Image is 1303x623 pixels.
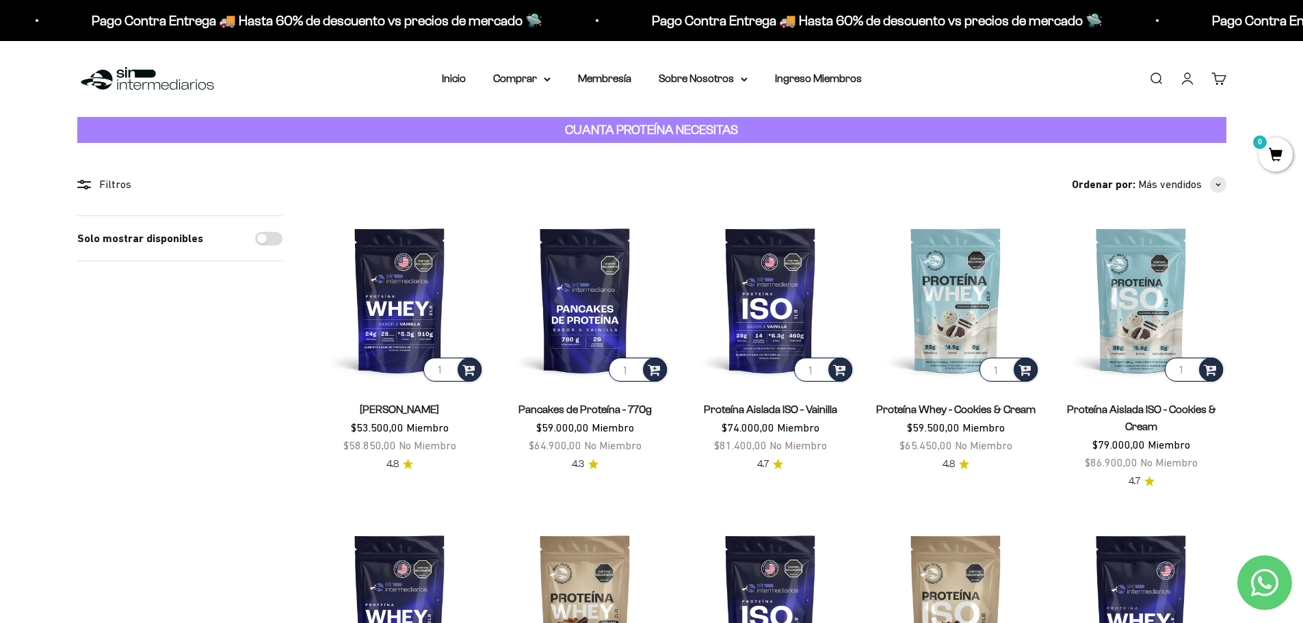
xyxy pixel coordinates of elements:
[1148,438,1190,451] span: Miembro
[757,457,769,472] span: 4.7
[1259,148,1293,163] a: 0
[536,421,589,434] span: $59.000,00
[493,70,551,88] summary: Comprar
[442,72,466,84] a: Inicio
[777,421,819,434] span: Miembro
[650,10,1101,31] p: Pago Contra Entrega 🚚 Hasta 60% de descuento vs precios de mercado 🛸
[77,176,282,194] div: Filtros
[962,421,1005,434] span: Miembro
[90,10,541,31] p: Pago Contra Entrega 🚚 Hasta 60% de descuento vs precios de mercado 🛸
[1085,456,1137,468] span: $86.900,00
[77,230,203,248] label: Solo mostrar disponibles
[386,457,399,472] span: 4.8
[722,421,774,434] span: $74.000,00
[876,403,1036,415] a: Proteína Whey - Cookies & Cream
[1252,134,1268,150] mark: 0
[592,421,634,434] span: Miembro
[406,421,449,434] span: Miembro
[1067,403,1216,432] a: Proteína Aislada ISO - Cookies & Cream
[399,439,456,451] span: No Miembro
[659,70,748,88] summary: Sobre Nosotros
[572,457,598,472] a: 4.34.3 de 5.0 estrellas
[943,457,955,472] span: 4.8
[578,72,631,84] a: Membresía
[1138,176,1202,194] span: Más vendidos
[572,457,584,472] span: 4.3
[899,439,952,451] span: $65.450,00
[360,403,439,415] a: [PERSON_NAME]
[1140,456,1198,468] span: No Miembro
[518,403,652,415] a: Pancakes de Proteína - 770g
[343,439,396,451] span: $58.850,00
[907,421,960,434] span: $59.500,00
[584,439,642,451] span: No Miembro
[386,457,413,472] a: 4.84.8 de 5.0 estrellas
[769,439,827,451] span: No Miembro
[1129,474,1155,489] a: 4.74.7 de 5.0 estrellas
[351,421,404,434] span: $53.500,00
[775,72,862,84] a: Ingreso Miembros
[529,439,581,451] span: $64.900,00
[757,457,783,472] a: 4.74.7 de 5.0 estrellas
[565,122,738,137] strong: CUANTA PROTEÍNA NECESITAS
[704,403,837,415] a: Proteína Aislada ISO - Vainilla
[955,439,1012,451] span: No Miembro
[1072,176,1135,194] span: Ordenar por:
[714,439,767,451] span: $81.400,00
[1092,438,1145,451] span: $79.000,00
[1129,474,1140,489] span: 4.7
[943,457,969,472] a: 4.84.8 de 5.0 estrellas
[1138,176,1226,194] button: Más vendidos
